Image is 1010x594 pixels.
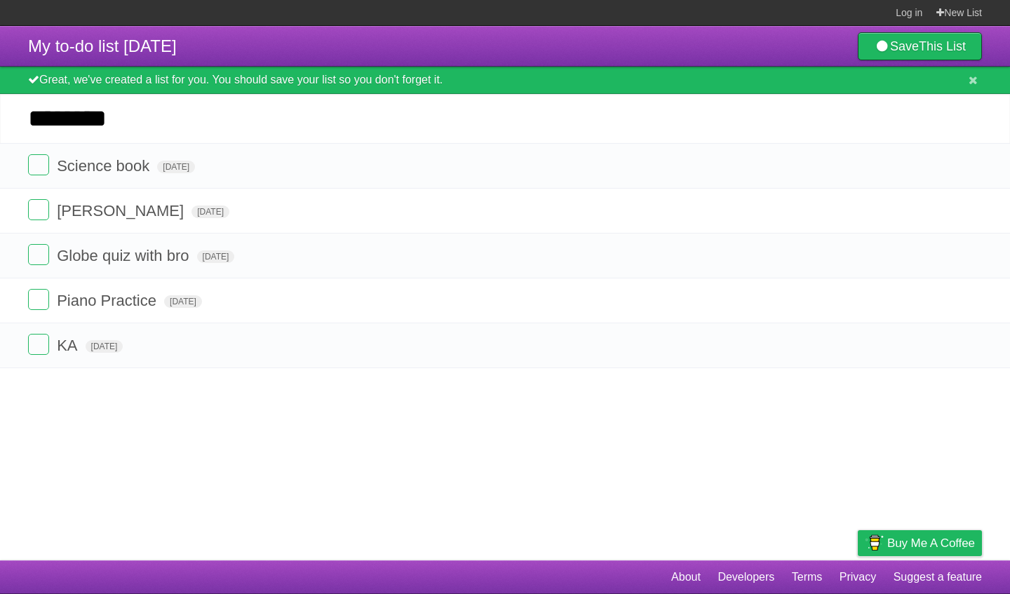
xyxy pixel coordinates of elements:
[28,154,49,175] label: Done
[28,36,177,55] span: My to-do list [DATE]
[57,292,160,309] span: Piano Practice
[671,564,701,590] a: About
[164,295,202,308] span: [DATE]
[858,32,982,60] a: SaveThis List
[57,202,187,220] span: [PERSON_NAME]
[157,161,195,173] span: [DATE]
[858,530,982,556] a: Buy me a coffee
[191,205,229,218] span: [DATE]
[919,39,966,53] b: This List
[57,247,192,264] span: Globe quiz with bro
[792,564,823,590] a: Terms
[28,244,49,265] label: Done
[840,564,876,590] a: Privacy
[57,157,153,175] span: Science book
[894,564,982,590] a: Suggest a feature
[887,531,975,555] span: Buy me a coffee
[197,250,235,263] span: [DATE]
[865,531,884,555] img: Buy me a coffee
[28,199,49,220] label: Done
[28,334,49,355] label: Done
[718,564,774,590] a: Developers
[57,337,81,354] span: KA
[86,340,123,353] span: [DATE]
[28,289,49,310] label: Done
